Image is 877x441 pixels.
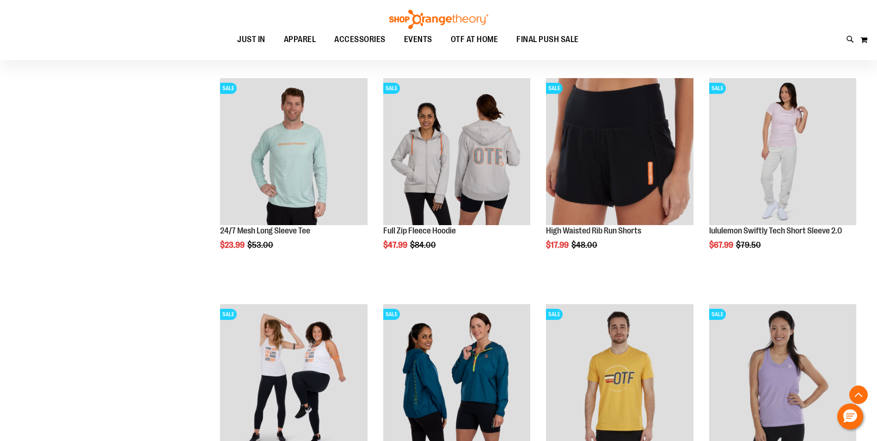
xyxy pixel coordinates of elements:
[215,73,372,273] div: product
[383,226,456,235] a: Full Zip Fleece Hoodie
[709,309,726,320] span: SALE
[546,83,563,94] span: SALE
[546,309,563,320] span: SALE
[220,83,237,94] span: SALE
[507,29,588,50] a: FINAL PUSH SALE
[451,29,498,50] span: OTF AT HOME
[709,78,856,227] a: lululemon Swiftly Tech Short Sleeve 2.0SALE
[325,29,395,50] a: ACCESSORIES
[220,309,237,320] span: SALE
[442,29,508,50] a: OTF AT HOME
[705,73,861,273] div: product
[220,226,310,235] a: 24/7 Mesh Long Sleeve Tee
[709,83,726,94] span: SALE
[736,240,762,250] span: $79.50
[709,78,856,225] img: lululemon Swiftly Tech Short Sleeve 2.0
[383,240,409,250] span: $47.99
[383,83,400,94] span: SALE
[395,29,442,50] a: EVENTS
[709,240,735,250] span: $67.99
[388,10,490,29] img: Shop Orangetheory
[516,29,579,50] span: FINAL PUSH SALE
[546,226,641,235] a: High Waisted Rib Run Shorts
[546,78,693,227] a: High Waisted Rib Run ShortsSALE
[546,78,693,225] img: High Waisted Rib Run Shorts
[247,240,275,250] span: $53.00
[284,29,316,50] span: APPAREL
[541,73,698,273] div: product
[546,240,570,250] span: $17.99
[334,29,386,50] span: ACCESSORIES
[379,73,535,273] div: product
[275,29,325,50] a: APPAREL
[383,78,530,227] a: Main Image of 1457091SALE
[228,29,275,50] a: JUST IN
[849,386,868,404] button: Back To Top
[383,309,400,320] span: SALE
[709,226,842,235] a: lululemon Swiftly Tech Short Sleeve 2.0
[220,78,367,225] img: Main Image of 1457095
[837,404,863,429] button: Hello, have a question? Let’s chat.
[383,78,530,225] img: Main Image of 1457091
[220,78,367,227] a: Main Image of 1457095SALE
[237,29,265,50] span: JUST IN
[571,240,599,250] span: $48.00
[410,240,437,250] span: $84.00
[404,29,432,50] span: EVENTS
[220,240,246,250] span: $23.99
